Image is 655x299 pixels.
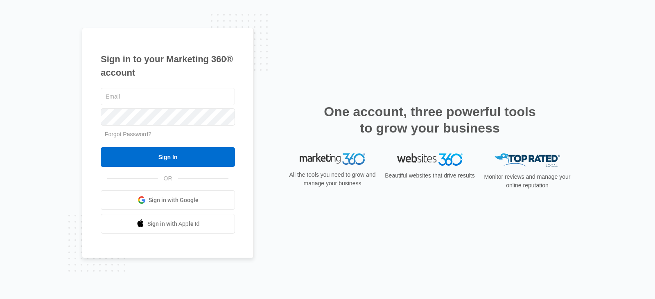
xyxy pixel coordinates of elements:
span: Sign in with Google [149,196,199,205]
h2: One account, three powerful tools to grow your business [321,103,538,136]
p: Beautiful websites that drive results [384,171,476,180]
img: Marketing 360 [300,153,365,165]
img: Websites 360 [397,153,463,165]
span: Sign in with Apple Id [147,220,200,228]
p: All the tools you need to grow and manage your business [287,171,378,188]
input: Email [101,88,235,105]
span: OR [158,174,178,183]
h1: Sign in to your Marketing 360® account [101,52,235,79]
img: Top Rated Local [495,153,560,167]
a: Forgot Password? [105,131,151,137]
a: Sign in with Google [101,190,235,210]
p: Monitor reviews and manage your online reputation [481,173,573,190]
a: Sign in with Apple Id [101,214,235,234]
input: Sign In [101,147,235,167]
